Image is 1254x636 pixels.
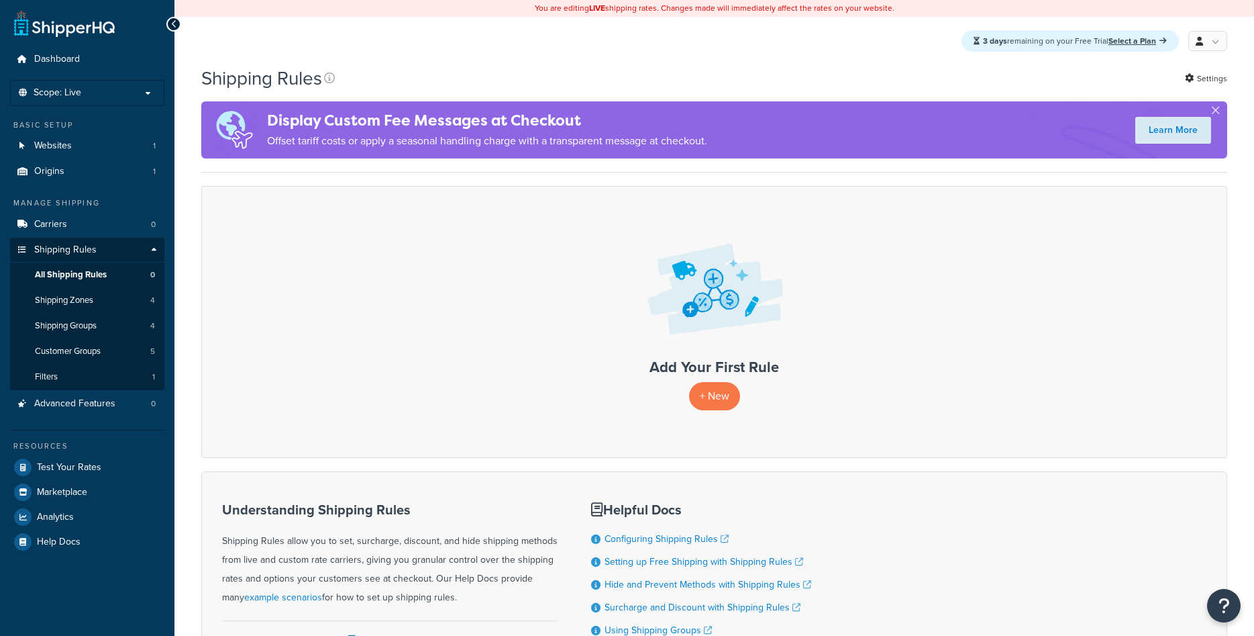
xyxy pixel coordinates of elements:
[10,288,164,313] li: Shipping Zones
[34,140,72,152] span: Websites
[10,392,164,416] a: Advanced Features 0
[10,365,164,390] a: Filters 1
[605,532,729,546] a: Configuring Shipping Rules
[983,35,1007,47] strong: 3 days
[10,365,164,390] li: Filters
[35,320,97,332] span: Shipping Groups
[591,502,811,517] h3: Helpful Docs
[10,263,164,287] a: All Shipping Rules 0
[34,87,81,99] span: Scope: Live
[150,269,155,281] span: 0
[10,212,164,237] li: Carriers
[10,238,164,263] a: Shipping Rules
[267,132,707,150] p: Offset tariff costs or apply a seasonal handling charge with a transparent message at checkout.
[10,159,164,184] li: Origins
[10,47,164,72] a: Dashboard
[201,65,322,91] h1: Shipping Rules
[10,392,164,416] li: Advanced Features
[1135,117,1211,144] a: Learn More
[152,371,155,383] span: 1
[589,2,605,14] b: LIVE
[1108,35,1167,47] a: Select a Plan
[35,371,58,383] span: Filters
[34,398,115,410] span: Advanced Features
[37,487,87,498] span: Marketplace
[34,166,64,177] span: Origins
[34,54,80,65] span: Dashboard
[151,219,156,230] span: 0
[153,140,156,152] span: 1
[10,159,164,184] a: Origins 1
[10,480,164,504] a: Marketplace
[150,295,155,306] span: 4
[10,339,164,364] li: Customer Groups
[244,590,322,604] a: example scenarios
[35,295,93,306] span: Shipping Zones
[37,537,81,548] span: Help Docs
[14,10,115,37] a: ShipperHQ Home
[222,502,558,607] div: Shipping Rules allow you to set, surcharge, discount, and hide shipping methods from live and cus...
[10,339,164,364] a: Customer Groups 5
[10,134,164,158] a: Websites 1
[222,502,558,517] h3: Understanding Shipping Rules
[10,263,164,287] li: All Shipping Rules
[153,166,156,177] span: 1
[10,441,164,452] div: Resources
[1185,69,1227,88] a: Settings
[37,512,74,523] span: Analytics
[215,359,1213,375] h3: Add Your First Rule
[150,346,155,357] span: 5
[10,288,164,313] a: Shipping Zones 4
[10,314,164,338] li: Shipping Groups
[605,600,800,615] a: Surcharge and Discount with Shipping Rules
[151,398,156,410] span: 0
[10,505,164,529] a: Analytics
[150,320,155,332] span: 4
[10,455,164,480] a: Test Your Rates
[10,212,164,237] a: Carriers 0
[689,382,740,410] p: + New
[35,346,101,357] span: Customer Groups
[10,134,164,158] li: Websites
[10,238,164,391] li: Shipping Rules
[961,30,1179,52] div: remaining on your Free Trial
[267,109,707,132] h4: Display Custom Fee Messages at Checkout
[34,219,67,230] span: Carriers
[10,120,164,131] div: Basic Setup
[10,530,164,554] a: Help Docs
[37,462,101,473] span: Test Your Rates
[34,244,97,256] span: Shipping Rules
[10,197,164,209] div: Manage Shipping
[35,269,107,281] span: All Shipping Rules
[10,314,164,338] a: Shipping Groups 4
[1207,589,1241,623] button: Open Resource Center
[605,578,811,592] a: Hide and Prevent Methods with Shipping Rules
[605,555,803,569] a: Setting up Free Shipping with Shipping Rules
[201,101,267,158] img: duties-banner-06bc72dcb5fe05cb3f9472aba00be2ae8eb53ab6f0d8bb03d382ba314ac3c341.png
